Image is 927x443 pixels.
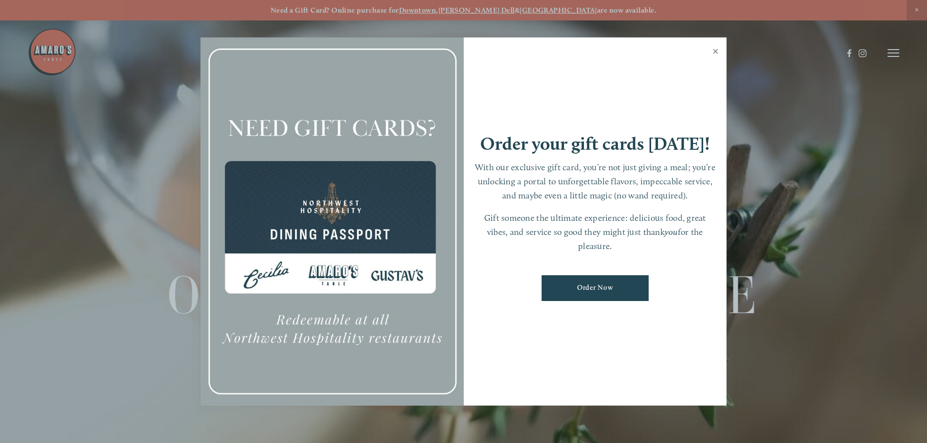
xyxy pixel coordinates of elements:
em: you [665,227,678,237]
h1: Order your gift cards [DATE]! [480,135,710,153]
a: Close [706,39,725,66]
p: With our exclusive gift card, you’re not just giving a meal; you’re unlocking a portal to unforge... [473,160,717,202]
p: Gift someone the ultimate experience: delicious food, great vibes, and service so good they might... [473,211,717,253]
a: Order Now [542,275,649,301]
